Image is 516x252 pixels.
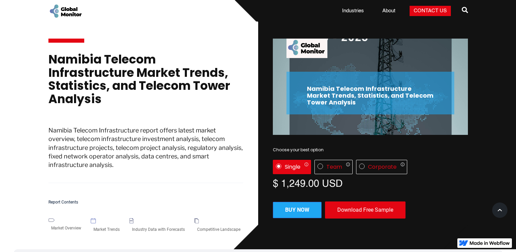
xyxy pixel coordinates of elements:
h5: Report Contents [48,200,244,205]
div: Market Overview [48,222,84,234]
span:  [462,5,468,15]
a: About [378,8,399,14]
a:  [462,4,468,18]
div: Download Free Sample [325,201,406,219]
div: Team [326,164,342,170]
div: Corporate [368,164,397,170]
p: Namibia Telecom Infrastructure report offers latest market overview, telecom infrastructure inves... [48,126,244,183]
a: Industries [338,8,368,14]
div: Single [285,164,300,170]
a: Buy now [273,202,322,218]
div: License [273,160,468,174]
h1: Namibia Telecom Infrastructure Market Trends, Statistics, and Telecom Tower Analysis [48,53,244,112]
div: $ 1,249.00 USD [273,178,468,188]
a: Contact Us [410,6,451,16]
h2: Namibia Telecom Infrastructure Market Trends, Statistics, and Telecom Tower Analysis [307,85,434,106]
a: home [48,3,83,19]
div: Competitive Landscape [194,223,243,236]
div: Market Trends [91,223,122,236]
div: Industry Data with Forecasts [129,223,188,236]
div: Choose your best option [273,146,468,153]
img: Made in Webflow [470,241,510,245]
